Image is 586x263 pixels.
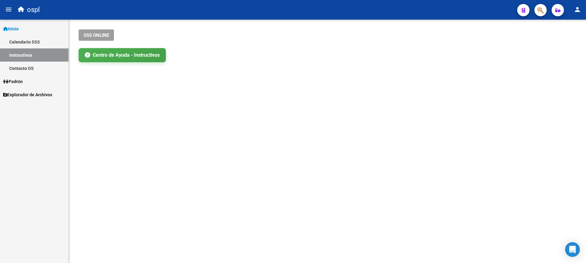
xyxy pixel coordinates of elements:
button: SSS ONLINE [79,29,114,41]
mat-icon: menu [5,6,12,13]
mat-icon: person [574,6,581,13]
span: Inicio [3,25,19,32]
span: SSS ONLINE [84,32,109,38]
span: Padrón [3,78,23,85]
a: Centro de Ayuda - Instructivos [79,48,166,62]
div: Open Intercom Messenger [565,242,580,257]
span: Explorador de Archivos [3,91,52,98]
span: ospl [27,3,40,17]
